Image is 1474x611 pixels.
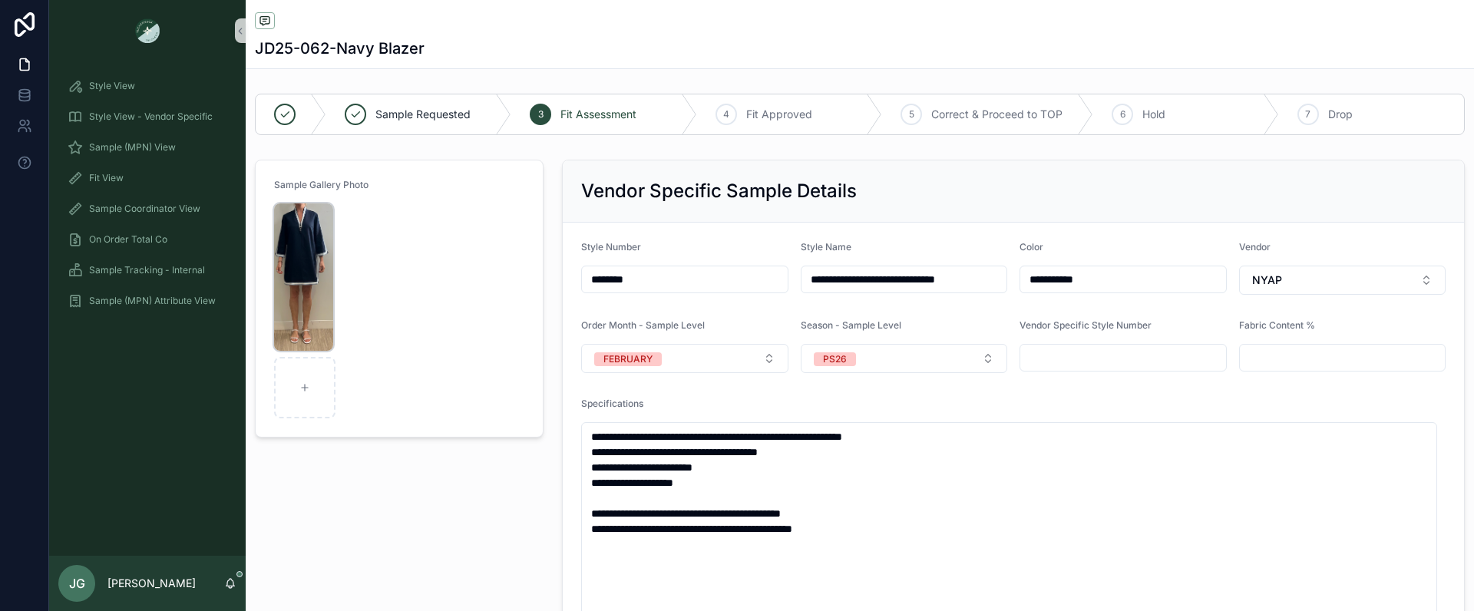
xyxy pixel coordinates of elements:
span: Sample Coordinator View [89,203,200,215]
a: On Order Total Co [58,226,236,253]
button: Select Button [581,344,788,373]
button: Select Button [801,344,1008,373]
span: Correct & Proceed to TOP [931,107,1063,122]
div: FEBRUARY [603,352,653,366]
div: PS26 [823,352,847,366]
span: Sample Requested [375,107,471,122]
span: JG [69,574,85,593]
span: 7 [1305,108,1310,121]
span: Hold [1142,107,1165,122]
span: Drop [1328,107,1353,122]
span: 3 [538,108,544,121]
span: Vendor Specific Style Number [1020,319,1152,331]
span: Season - Sample Level [801,319,901,331]
span: Sample Tracking - Internal [89,264,205,276]
span: Color [1020,241,1043,253]
a: Sample Coordinator View [58,195,236,223]
span: Style View - Vendor Specific [89,111,213,123]
span: 5 [909,108,914,121]
a: Sample Tracking - Internal [58,256,236,284]
span: Sample (MPN) View [89,141,176,154]
span: Fit Approved [746,107,812,122]
h1: JD25-062-Navy Blazer [255,38,425,59]
span: Fit View [89,172,124,184]
span: Specifications [581,398,643,409]
a: Fit View [58,164,236,192]
span: 6 [1120,108,1125,121]
span: Style Name [801,241,851,253]
a: Style View - Vendor Specific [58,103,236,130]
button: Select Button [1239,266,1446,295]
span: Style View [89,80,135,92]
span: Fabric Content % [1239,319,1315,331]
a: Sample (MPN) Attribute View [58,287,236,315]
span: Vendor [1239,241,1271,253]
span: On Order Total Co [89,233,167,246]
span: NYAP [1252,272,1282,288]
span: Sample Gallery Photo [274,179,368,190]
img: App logo [135,18,160,43]
span: 4 [723,108,729,121]
p: [PERSON_NAME] [107,576,196,591]
a: Style View [58,72,236,100]
span: Order Month - Sample Level [581,319,705,331]
span: Sample (MPN) Attribute View [89,295,216,307]
img: Screenshot-2025-08-01-at-12.11.35-PM.png [274,203,333,351]
div: scrollable content [49,61,246,335]
a: Sample (MPN) View [58,134,236,161]
span: Style Number [581,241,641,253]
span: Fit Assessment [560,107,636,122]
h2: Vendor Specific Sample Details [581,179,857,203]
